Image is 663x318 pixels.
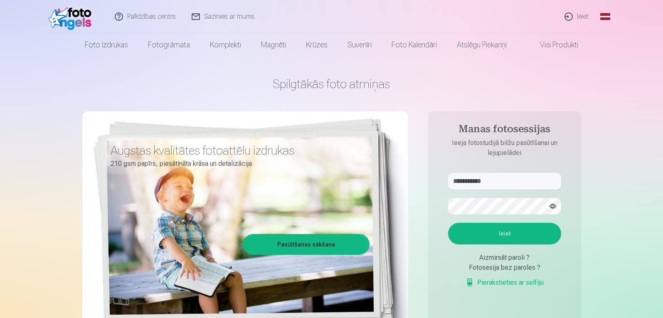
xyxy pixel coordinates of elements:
a: Visi produkti [517,33,588,57]
a: Krūzes [296,33,338,57]
h3: Augstas kvalitātes fotoattēlu izdrukas [111,143,363,158]
a: Pasūtīšanas sākšana [244,235,368,254]
a: Komplekti [200,33,251,57]
a: Magnēti [251,33,296,57]
img: /fa1 [48,3,96,30]
h1: Spilgtākās foto atmiņas [82,76,581,91]
a: Fotogrāmata [138,33,200,57]
button: Ieiet [448,223,561,244]
h4: Manas fotosessijas [440,123,569,138]
a: Suvenīri [338,33,382,57]
a: Foto izdrukas [75,33,138,57]
p: Ieeja fotostudijā bilžu pasūtīšanai un lejupielādei [440,138,569,158]
a: Foto kalendāri [382,33,447,57]
p: 210 gsm papīrs, piesātināta krāsa un detalizācija [111,158,363,170]
div: Fotosesija bez paroles ? [448,263,561,273]
div: Aizmirsāt paroli ? [448,253,561,263]
a: Atslēgu piekariņi [447,33,517,57]
a: Pierakstieties ar selfiju [466,278,544,288]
